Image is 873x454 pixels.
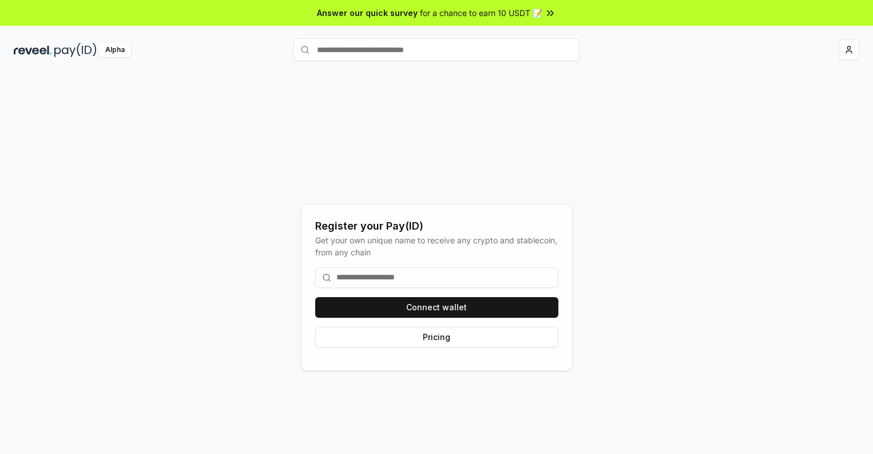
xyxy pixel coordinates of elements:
span: for a chance to earn 10 USDT 📝 [420,7,542,19]
img: reveel_dark [14,43,52,57]
div: Get your own unique name to receive any crypto and stablecoin, from any chain [315,234,558,258]
button: Pricing [315,327,558,348]
span: Answer our quick survey [317,7,418,19]
div: Alpha [99,43,131,57]
div: Register your Pay(ID) [315,218,558,234]
img: pay_id [54,43,97,57]
button: Connect wallet [315,297,558,318]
